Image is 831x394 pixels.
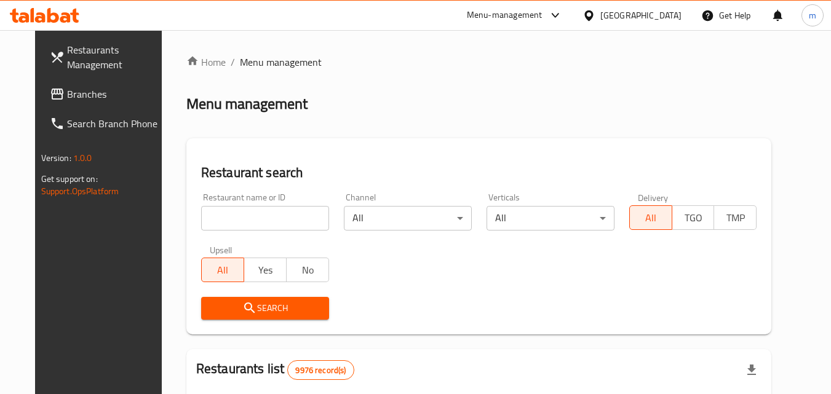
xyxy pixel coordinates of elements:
[73,150,92,166] span: 1.0.0
[249,261,282,279] span: Yes
[737,355,766,385] div: Export file
[677,209,710,227] span: TGO
[231,55,235,69] li: /
[714,205,757,230] button: TMP
[196,360,354,380] h2: Restaurants list
[201,297,329,320] button: Search
[40,79,174,109] a: Branches
[186,55,772,69] nav: breadcrumb
[186,94,308,114] h2: Menu management
[207,261,239,279] span: All
[719,209,752,227] span: TMP
[67,87,164,101] span: Branches
[240,55,322,69] span: Menu management
[211,301,319,316] span: Search
[40,109,174,138] a: Search Branch Phone
[629,205,672,230] button: All
[41,171,98,187] span: Get support on:
[201,206,329,230] input: Search for restaurant name or ID..
[287,360,354,380] div: Total records count
[41,183,119,199] a: Support.OpsPlatform
[201,164,757,182] h2: Restaurant search
[344,206,472,230] div: All
[67,42,164,72] span: Restaurants Management
[809,9,816,22] span: m
[186,55,226,69] a: Home
[40,35,174,79] a: Restaurants Management
[600,9,682,22] div: [GEOGRAPHIC_DATA]
[67,116,164,131] span: Search Branch Phone
[244,258,287,282] button: Yes
[288,364,353,376] span: 9976 record(s)
[292,261,324,279] span: No
[638,193,669,202] label: Delivery
[286,258,329,282] button: No
[201,258,244,282] button: All
[672,205,715,230] button: TGO
[467,8,543,23] div: Menu-management
[210,245,233,254] label: Upsell
[41,150,71,166] span: Version:
[487,206,614,230] div: All
[635,209,667,227] span: All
